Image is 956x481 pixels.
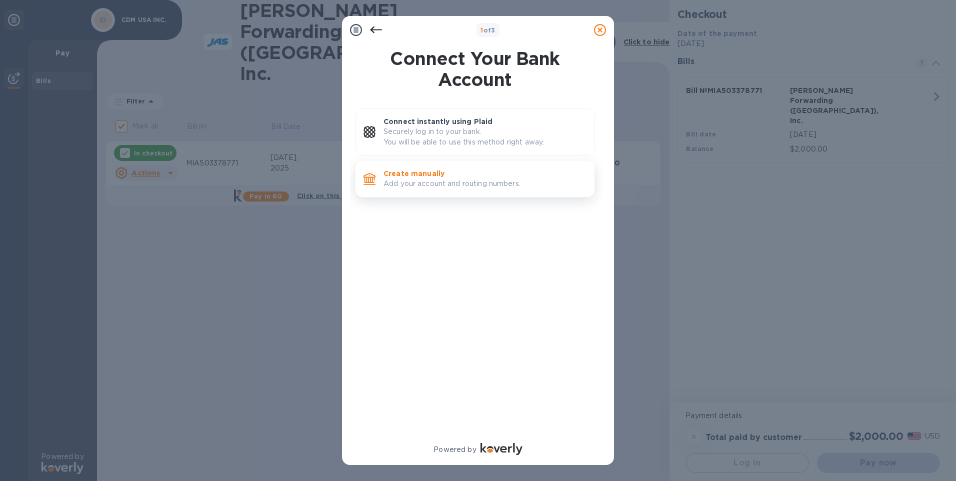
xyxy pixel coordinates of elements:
span: 1 [480,26,483,34]
b: of 3 [480,26,495,34]
p: Create manually [383,168,586,178]
p: Connect instantly using Plaid [383,116,586,126]
p: Powered by [433,444,476,455]
p: Add your account and routing numbers. [383,178,586,189]
p: Securely log in to your bank. You will be able to use this method right away. [383,126,586,147]
img: Logo [480,443,522,455]
h1: Connect Your Bank Account [351,48,599,90]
